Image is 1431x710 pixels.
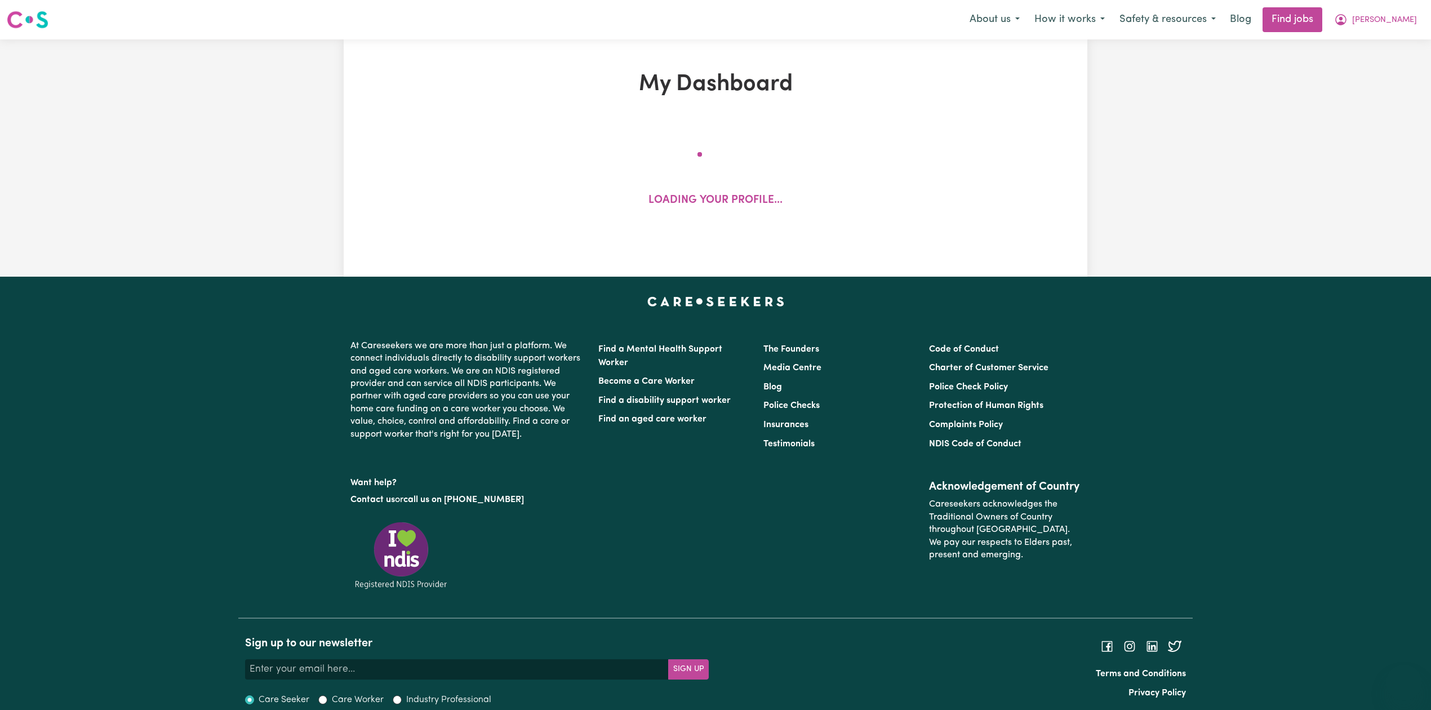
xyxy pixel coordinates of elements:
a: Follow Careseekers on Facebook [1100,642,1114,651]
a: Blog [763,383,782,392]
a: Protection of Human Rights [929,401,1043,410]
a: Find a disability support worker [598,396,731,405]
h2: Acknowledgement of Country [929,480,1081,494]
p: Want help? [350,472,585,489]
a: Charter of Customer Service [929,363,1048,372]
a: Code of Conduct [929,345,999,354]
label: Industry Professional [406,693,491,707]
p: At Careseekers we are more than just a platform. We connect individuals directly to disability su... [350,335,585,445]
a: Careseekers logo [7,7,48,33]
a: Find a Mental Health Support Worker [598,345,722,367]
a: Contact us [350,495,395,504]
a: Blog [1223,7,1258,32]
a: call us on [PHONE_NUMBER] [403,495,524,504]
button: Safety & resources [1112,8,1223,32]
img: Registered NDIS provider [350,520,452,591]
label: Care Seeker [259,693,309,707]
a: Become a Care Worker [598,377,695,386]
a: Complaints Policy [929,420,1003,429]
a: The Founders [763,345,819,354]
a: Find jobs [1263,7,1322,32]
a: Insurances [763,420,808,429]
a: Follow Careseekers on Instagram [1123,642,1136,651]
a: Terms and Conditions [1096,669,1186,678]
button: Subscribe [668,659,709,680]
button: How it works [1027,8,1112,32]
a: Follow Careseekers on LinkedIn [1145,642,1159,651]
a: Media Centre [763,363,821,372]
a: NDIS Code of Conduct [929,440,1021,449]
a: Police Checks [763,401,820,410]
p: Loading your profile... [648,193,783,209]
a: Police Check Policy [929,383,1008,392]
p: Careseekers acknowledges the Traditional Owners of Country throughout [GEOGRAPHIC_DATA]. We pay o... [929,494,1081,566]
a: Testimonials [763,440,815,449]
p: or [350,489,585,511]
img: Careseekers logo [7,10,48,30]
button: About us [962,8,1027,32]
input: Enter your email here... [245,659,669,680]
h1: My Dashboard [474,71,957,98]
a: Privacy Policy [1128,689,1186,698]
h2: Sign up to our newsletter [245,637,709,650]
a: Find an aged care worker [598,415,706,424]
button: My Account [1327,8,1424,32]
label: Care Worker [332,693,384,707]
iframe: Button to launch messaging window [1386,665,1422,701]
span: [PERSON_NAME] [1352,14,1417,26]
a: Follow Careseekers on Twitter [1168,642,1181,651]
a: Careseekers home page [647,297,784,306]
